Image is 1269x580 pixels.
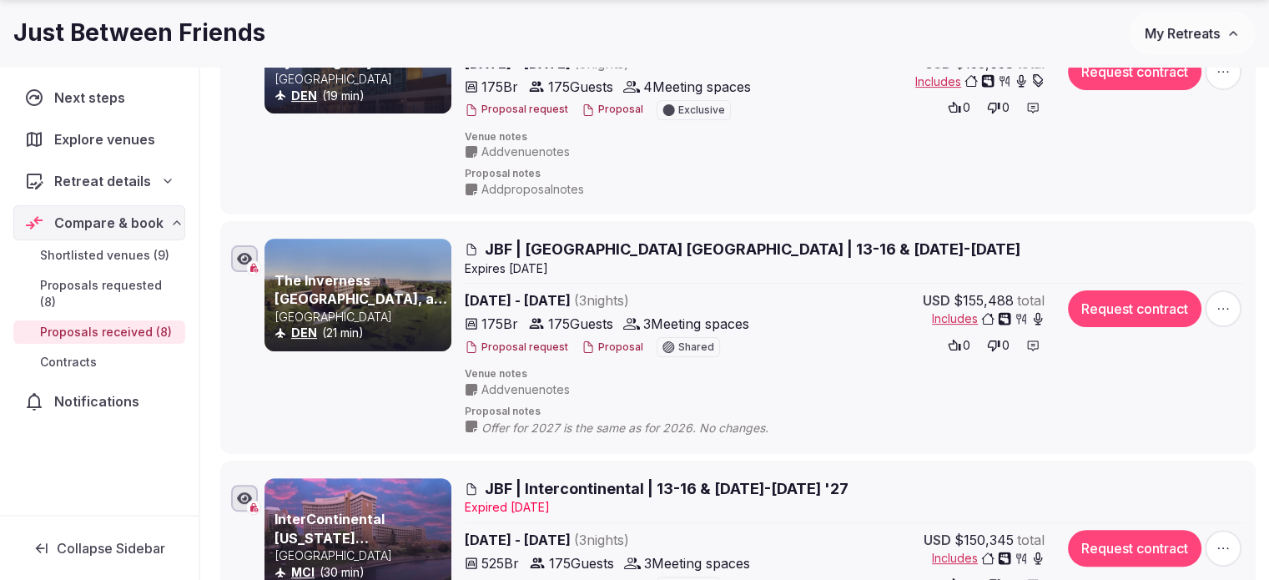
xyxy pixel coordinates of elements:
[678,105,725,115] span: Exclusive
[643,77,751,97] span: 4 Meeting spaces
[40,354,97,371] span: Contracts
[574,292,629,309] span: ( 3 night s )
[465,530,758,550] span: [DATE] - [DATE]
[465,405,1245,419] span: Proposal notes
[982,96,1015,119] button: 0
[954,530,1014,550] span: $150,345
[481,553,519,573] span: 525 Br
[40,277,179,310] span: Proposals requested (8)
[924,530,951,550] span: USD
[982,334,1015,357] button: 0
[481,181,584,198] span: Add proposal notes
[481,314,518,334] span: 175 Br
[274,547,448,564] p: [GEOGRAPHIC_DATA]
[13,351,185,374] a: Contracts
[291,88,317,103] a: DEN
[915,73,1045,90] button: Includes
[1017,530,1045,550] span: total
[1017,290,1045,310] span: total
[1129,13,1256,54] button: My Retreats
[548,314,613,334] span: 175 Guests
[13,122,185,157] a: Explore venues
[932,310,1045,327] button: Includes
[954,290,1014,310] span: $155,488
[274,272,447,326] a: The Inverness [GEOGRAPHIC_DATA], a [GEOGRAPHIC_DATA]
[274,88,448,104] div: (19 min)
[963,99,970,116] span: 0
[485,239,1020,260] span: JBF | [GEOGRAPHIC_DATA] [GEOGRAPHIC_DATA] | 13-16 & [DATE]-[DATE]
[57,540,165,557] span: Collapse Sidebar
[963,337,970,354] span: 0
[40,324,172,340] span: Proposals received (8)
[274,53,425,70] a: Hyatt Regency Aurora
[13,530,185,567] button: Collapse Sidebar
[465,260,1245,277] div: Expire s [DATE]
[274,309,448,325] p: [GEOGRAPHIC_DATA]
[54,171,151,191] span: Retreat details
[465,340,568,355] button: Proposal request
[13,384,185,419] a: Notifications
[943,334,975,357] button: 0
[291,325,317,340] a: DEN
[274,325,448,341] div: (21 min)
[13,320,185,344] a: Proposals received (8)
[1002,99,1010,116] span: 0
[465,290,758,310] span: [DATE] - [DATE]
[54,391,146,411] span: Notifications
[1002,337,1010,354] span: 0
[54,129,162,149] span: Explore venues
[465,499,1245,516] div: Expire d [DATE]
[54,88,132,108] span: Next steps
[13,17,265,49] h1: Just Between Friends
[481,77,518,97] span: 175 Br
[549,553,614,573] span: 175 Guests
[465,367,1245,381] span: Venue notes
[548,77,613,97] span: 175 Guests
[1068,530,1201,567] button: Request contract
[1145,25,1220,42] span: My Retreats
[485,478,849,499] span: JBF | Intercontinental | 13-16 & [DATE]-[DATE] '27
[13,274,185,314] a: Proposals requested (8)
[582,340,643,355] button: Proposal
[274,511,418,565] a: InterContinental [US_STATE][GEOGRAPHIC_DATA]
[465,130,1245,144] span: Venue notes
[274,71,448,88] p: [GEOGRAPHIC_DATA]
[481,420,802,436] span: Offer for 2027 is the same as for 2026. No changes.
[923,290,950,310] span: USD
[291,565,315,579] a: MCI
[291,325,317,341] button: DEN
[932,550,1045,567] button: Includes
[465,103,568,117] button: Proposal request
[1068,290,1201,327] button: Request contract
[40,247,169,264] span: Shortlisted venues (9)
[943,96,975,119] button: 0
[574,532,629,548] span: ( 3 night s )
[644,553,750,573] span: 3 Meeting spaces
[643,314,749,334] span: 3 Meeting spaces
[574,55,629,72] span: ( 3 night s )
[678,342,714,352] span: Shared
[481,144,570,160] span: Add venue notes
[291,88,317,104] button: DEN
[54,213,164,233] span: Compare & book
[1068,53,1201,90] button: Request contract
[481,381,570,398] span: Add venue notes
[582,103,643,117] button: Proposal
[465,167,1245,181] span: Proposal notes
[13,244,185,267] a: Shortlisted venues (9)
[13,80,185,115] a: Next steps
